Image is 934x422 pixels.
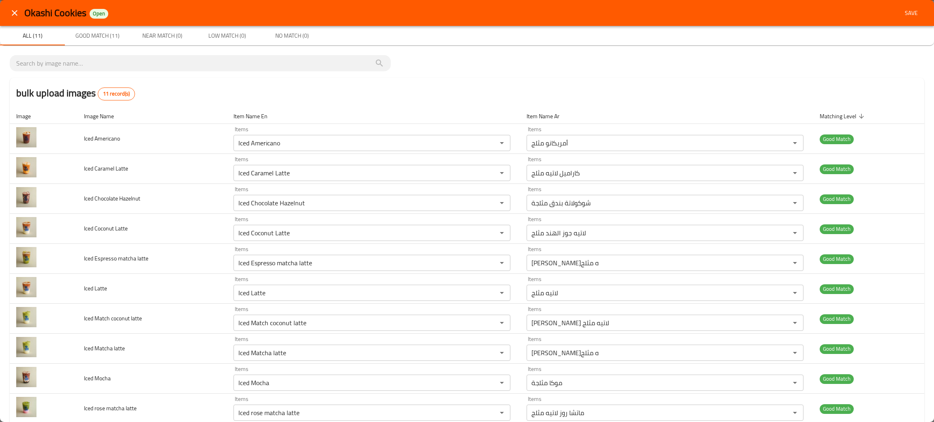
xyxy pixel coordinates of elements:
[135,31,190,41] span: Near Match (0)
[5,31,60,41] span: All (11)
[496,347,508,358] button: Open
[820,224,854,234] span: Good Match
[90,9,108,19] div: Open
[70,31,125,41] span: Good Match (11)
[789,407,801,418] button: Open
[98,87,135,100] div: Total records count
[24,4,86,22] span: Okashi Cookies
[84,313,142,324] span: Iced Match coconut latte
[898,6,924,21] button: Save
[16,277,36,297] img: Iced Latte
[496,227,508,239] button: Open
[84,373,111,384] span: Iced Mocha
[520,109,813,124] th: Item Name Ar
[820,374,854,384] span: Good Match
[820,344,854,354] span: Good Match
[16,367,36,387] img: Iced Mocha
[16,397,36,417] img: Iced rose matcha latte
[496,287,508,298] button: Open
[496,377,508,388] button: Open
[84,403,137,413] span: Iced rose matcha latte
[789,287,801,298] button: Open
[16,157,36,177] img: Iced Caramel Latte
[16,57,384,70] input: search
[902,8,921,18] span: Save
[84,283,107,294] span: Iced Latte
[5,3,24,23] button: close
[496,137,508,149] button: Open
[16,86,135,100] h2: bulk upload images
[820,194,854,204] span: Good Match
[789,167,801,179] button: Open
[789,197,801,209] button: Open
[820,284,854,294] span: Good Match
[16,187,36,207] img: Iced Chocolate Hazelnut
[98,90,135,98] span: 11 record(s)
[820,404,854,413] span: Good Match
[16,337,36,357] img: Iced Matcha latte
[496,197,508,209] button: Open
[10,109,77,124] th: Image
[789,137,801,149] button: Open
[789,227,801,239] button: Open
[789,257,801,269] button: Open
[84,223,128,234] span: Iced Coconut Latte
[820,254,854,264] span: Good Match
[84,163,128,174] span: Iced Caramel Latte
[789,377,801,388] button: Open
[820,164,854,174] span: Good Match
[820,134,854,144] span: Good Match
[84,133,120,144] span: Iced Americano
[227,109,520,124] th: Item Name En
[16,217,36,237] img: Iced Coconut Latte
[820,111,867,121] span: Matching Level
[496,407,508,418] button: Open
[16,307,36,327] img: Iced Match coconut latte
[820,314,854,324] span: Good Match
[84,111,124,121] span: Image Name
[264,31,319,41] span: No Match (0)
[199,31,255,41] span: Low Match (0)
[16,127,36,147] img: Iced Americano
[789,347,801,358] button: Open
[84,253,148,264] span: Iced Espresso matcha latte
[496,257,508,269] button: Open
[16,247,36,267] img: Iced Espresso matcha latte
[496,317,508,328] button: Open
[496,167,508,179] button: Open
[789,317,801,328] button: Open
[84,343,125,354] span: Iced Matcha latte
[90,10,108,17] span: Open
[84,193,140,204] span: Iced Chocolate Hazelnut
